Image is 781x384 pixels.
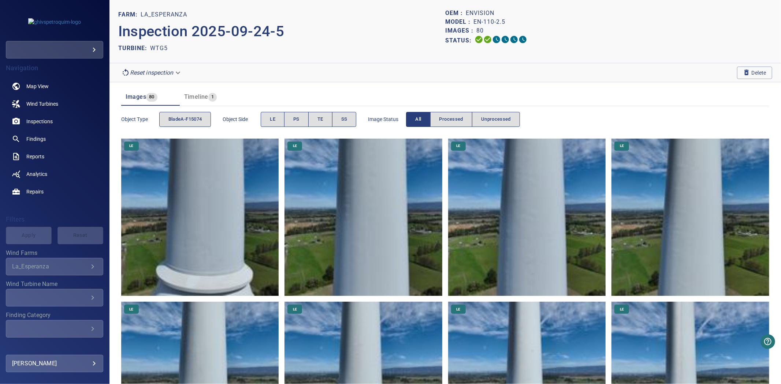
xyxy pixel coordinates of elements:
svg: Selecting 0% [492,35,501,44]
span: All [415,115,421,124]
p: OEM : [445,9,466,18]
div: Wind Farms [6,258,103,275]
p: TURBINE: [118,44,150,53]
span: Image Status [368,116,406,123]
span: LE [289,307,301,312]
span: Map View [26,83,49,90]
div: Wind Turbine Name [6,289,103,306]
span: bladeA-F15074 [168,115,202,124]
span: Unprocessed [481,115,511,124]
button: All [406,112,430,127]
a: analytics noActive [6,165,103,183]
a: windturbines noActive [6,95,103,113]
span: PS [293,115,300,124]
p: Envision [466,9,494,18]
button: SS [332,112,357,127]
span: Analytics [26,170,47,178]
a: findings noActive [6,130,103,148]
span: LE [615,143,628,148]
a: inspections noActive [6,113,103,130]
svg: Data Formatted 100% [483,35,492,44]
a: map noActive [6,78,103,95]
p: Status: [445,35,475,46]
span: TE [317,115,323,124]
p: Inspection 2025-09-24-5 [118,20,445,42]
div: ghivspetroquim [6,41,103,59]
span: Reports [26,153,44,160]
span: LE [452,307,465,312]
p: Images : [445,26,476,35]
div: imageStatus [406,112,520,127]
span: 1 [208,93,217,101]
span: Object type [121,116,159,123]
h4: Navigation [6,64,103,72]
span: Object Side [223,116,261,123]
p: FARM: [118,10,141,19]
span: Timeline [184,93,208,100]
span: 80 [146,93,157,101]
button: PS [284,112,309,127]
svg: Matching 0% [510,35,518,44]
span: SS [341,115,347,124]
div: Finding Category [6,320,103,338]
span: Images [126,93,146,100]
div: objectType [159,112,211,127]
label: Wind Farms [6,250,103,256]
div: Reset inspection [118,66,185,79]
span: LE [125,307,138,312]
a: reports noActive [6,148,103,165]
label: Wind Turbine Name [6,281,103,287]
p: EN-110-2.5 [473,18,505,26]
button: Unprocessed [472,112,520,127]
span: Findings [26,135,46,143]
button: LE [261,112,284,127]
em: Reset inspection [130,69,173,76]
div: objectSide [261,112,356,127]
div: [PERSON_NAME] [12,358,97,369]
span: Processed [439,115,463,124]
span: Repairs [26,188,44,195]
button: bladeA-F15074 [159,112,211,127]
span: Inspections [26,118,53,125]
span: Wind Turbines [26,100,58,108]
p: 80 [476,26,484,35]
svg: Classification 0% [518,35,527,44]
span: LE [615,307,628,312]
span: LE [452,143,465,148]
button: Delete [737,67,772,79]
svg: Uploading 100% [475,35,483,44]
label: Finding Category [6,312,103,318]
h4: Filters [6,216,103,223]
p: WTG5 [150,44,168,53]
span: LE [289,143,301,148]
img: ghivspetroquim-logo [28,18,81,26]
p: Model : [445,18,473,26]
span: LE [125,143,138,148]
button: Processed [430,112,472,127]
span: LE [270,115,275,124]
div: La_Esperanza [12,263,88,270]
a: repairs noActive [6,183,103,200]
p: La_Esperanza [141,10,187,19]
span: Delete [743,69,766,77]
svg: ML Processing 0% [501,35,510,44]
button: TE [308,112,332,127]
